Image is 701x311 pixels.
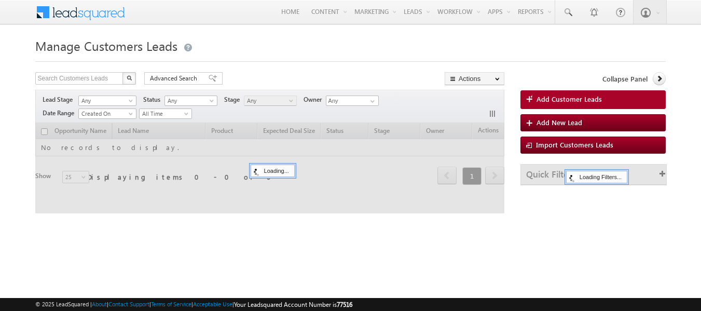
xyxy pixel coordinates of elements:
span: Import Customers Leads [536,140,613,149]
span: Your Leadsquared Account Number is [234,301,352,308]
span: Any [79,96,133,105]
span: Advanced Search [150,74,200,83]
span: Manage Customers Leads [35,37,177,54]
span: Date Range [43,109,78,118]
span: Lead Stage [43,95,77,104]
span: All Time [140,109,189,118]
a: Terms of Service [151,301,191,307]
span: Collapse Panel [602,74,648,84]
span: Add New Lead [537,118,582,127]
span: 77516 [337,301,352,308]
div: Loading Filters... [566,171,627,183]
span: Created On [79,109,133,118]
a: Acceptable Use [193,301,232,307]
span: Owner [304,95,326,104]
span: © 2025 LeadSquared | | | | | [35,300,352,309]
a: Any [78,96,136,106]
div: Loading... [251,165,295,177]
a: About [92,301,107,307]
a: Any [244,96,297,106]
span: Stage [224,95,244,104]
input: Type to Search [326,96,379,106]
span: Add Customer Leads [537,94,602,104]
span: Any [165,96,214,105]
button: Actions [445,72,504,85]
img: Search [127,75,132,80]
a: All Time [139,109,192,119]
span: Status [143,95,164,104]
a: Show All Items [365,96,378,106]
a: Created On [78,109,136,119]
a: Any [164,96,217,106]
a: Contact Support [108,301,149,307]
span: Any [244,96,294,105]
a: Add Customer Leads [520,90,666,109]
